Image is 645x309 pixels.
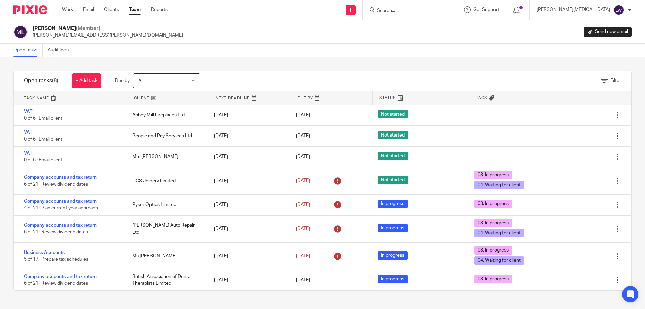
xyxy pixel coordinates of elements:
[104,6,119,13] a: Clients
[24,182,88,187] span: 6 of 21 · Review dividend dates
[474,153,479,160] div: ---
[378,275,408,283] span: In progress
[474,132,479,139] div: ---
[378,200,408,208] span: In progress
[474,256,524,265] span: 04. Waiting for client
[24,281,88,286] span: 6 of 21 · Review dividend dates
[474,219,512,227] span: 03. In progress
[126,270,207,291] div: British Association of Dental Therapists Limited
[83,6,94,13] a: Email
[24,230,88,235] span: 6 of 21 · Review dividend dates
[296,133,310,138] span: [DATE]
[24,151,32,156] a: VAT
[24,274,97,279] a: Company accounts and tax return
[13,5,47,14] img: Pixie
[207,108,289,122] div: [DATE]
[24,137,62,142] span: 0 of 6 · Email client
[378,152,408,160] span: Not started
[76,26,100,31] span: (Member)
[151,6,168,13] a: Reports
[207,198,289,211] div: [DATE]
[474,181,524,189] span: 04. Waiting for client
[24,199,97,204] a: Company accounts and tax return
[296,178,310,183] span: [DATE]
[126,219,207,239] div: [PERSON_NAME] Auto Repair Ltd
[126,249,207,263] div: Ms [PERSON_NAME]
[207,249,289,263] div: [DATE]
[296,254,310,258] span: [DATE]
[378,224,408,232] span: In progress
[296,202,310,207] span: [DATE]
[378,176,408,184] span: Not started
[378,131,408,139] span: Not started
[24,257,88,262] span: 5 of 17 · Prepare tax schedules
[536,6,610,13] p: [PERSON_NAME][MEDICAL_DATA]
[474,171,512,179] span: 03. In progress
[474,200,512,208] span: 03. In progress
[115,77,130,84] p: Due by
[613,5,624,15] img: svg%3E
[296,113,310,117] span: [DATE]
[126,108,207,122] div: Abbey Mill Fireplaces Ltd
[126,174,207,188] div: DCS Joinery Limited
[138,79,143,83] span: All
[24,223,97,228] a: Company accounts and tax return
[379,95,396,101] span: Status
[72,73,101,88] a: + Add task
[24,130,32,135] a: VAT
[296,154,310,159] span: [DATE]
[33,25,183,32] h2: [PERSON_NAME]
[13,44,43,57] a: Open tasks
[126,150,207,163] div: Mrs [PERSON_NAME]
[33,32,183,39] p: [PERSON_NAME][EMAIL_ADDRESS][PERSON_NAME][DOMAIN_NAME]
[376,8,437,14] input: Search
[610,78,621,83] span: Filter
[48,44,74,57] a: Audit logs
[474,246,512,255] span: 03. In progress
[474,229,524,237] span: 04. Waiting for client
[207,273,289,287] div: [DATE]
[24,175,97,180] a: Company accounts and tax return
[24,109,32,114] a: VAT
[207,222,289,235] div: [DATE]
[13,25,28,39] img: svg%3E
[126,129,207,143] div: People and Pay Services Ltd
[474,275,512,283] span: 03. In progress
[24,206,98,210] span: 4 of 21 · Plan current year approach
[378,110,408,118] span: Not started
[476,95,487,101] span: Tags
[378,251,408,260] span: In progress
[52,78,58,83] span: (8)
[24,77,58,84] h1: Open tasks
[126,198,207,211] div: Pyser Optics Limited
[207,174,289,188] div: [DATE]
[24,116,62,121] span: 0 of 6 · Email client
[24,250,65,255] a: Business Accounts
[62,6,73,13] a: Work
[474,112,479,118] div: ---
[584,27,632,37] a: Send new email
[129,6,141,13] a: Team
[473,7,499,12] span: Get Support
[207,129,289,143] div: [DATE]
[24,158,62,162] span: 0 of 6 · Email client
[296,226,310,231] span: [DATE]
[207,150,289,163] div: [DATE]
[296,278,310,282] span: [DATE]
